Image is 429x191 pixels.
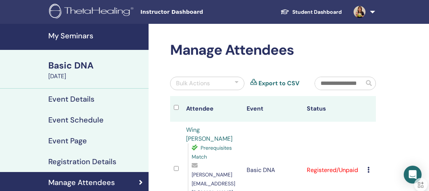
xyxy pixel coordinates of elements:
a: Basic DNA[DATE] [44,59,149,81]
span: Prerequisites Match [192,144,232,160]
h2: Manage Attendees [170,42,376,59]
a: Student Dashboard [274,5,348,19]
th: Event [243,96,303,122]
span: Instructor Dashboard [140,8,252,16]
h4: Manage Attendees [48,178,115,187]
div: Open Intercom Messenger [404,166,422,184]
a: Wing [PERSON_NAME] [186,126,233,143]
img: default.jpg [354,6,365,18]
h4: Event Page [48,136,87,145]
h4: Registration Details [48,157,116,166]
div: Bulk Actions [176,79,210,88]
h4: My Seminars [48,31,144,40]
img: logo.png [49,4,136,20]
div: Basic DNA [48,59,144,72]
a: Export to CSV [259,79,299,88]
th: Attendee [182,96,243,122]
div: [DATE] [48,72,144,81]
th: Status [303,96,364,122]
h4: Event Schedule [48,115,104,124]
img: graduation-cap-white.svg [280,9,289,15]
h4: Event Details [48,95,94,104]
